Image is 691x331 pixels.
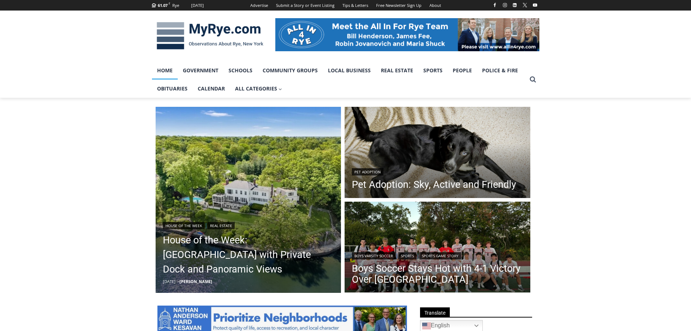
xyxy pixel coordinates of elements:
a: Read More Boys Soccer Stays Hot with 4-1 Victory Over Eastchester [345,202,530,295]
a: Facebook [490,1,499,9]
a: Police & Fire [477,61,523,80]
a: YouTube [531,1,539,9]
img: en [422,322,431,330]
a: Boys Soccer Stays Hot with 4-1 Victory Over [GEOGRAPHIC_DATA] [352,263,523,285]
a: Schools [223,61,258,80]
img: 13 Kirby Lane, Rye [156,107,341,293]
img: MyRye.com [152,17,268,55]
a: Pet Adoption [352,168,383,175]
a: X [521,1,529,9]
nav: Primary Navigation [152,61,526,98]
a: Calendar [193,80,230,98]
a: Government [178,61,223,80]
a: Read More Pet Adoption: Sky, Active and Friendly [345,107,530,200]
a: Boys Varsity Soccer [352,252,395,259]
span: All Categories [235,85,282,93]
a: Local Business [323,61,376,80]
a: House of the Week [163,222,205,229]
a: Community Groups [258,61,323,80]
a: Linkedin [510,1,519,9]
a: People [448,61,477,80]
span: – [177,279,180,284]
img: (PHOTO: The Rye Boys Soccer team from their win on October 6, 2025. Credit: Daniela Arredondo.) [345,202,530,295]
a: Sports [418,61,448,80]
a: Instagram [501,1,509,9]
div: | | [352,251,523,259]
div: [DATE] [191,2,204,9]
a: Real Estate [207,222,235,229]
button: View Search Form [526,73,539,86]
a: Read More House of the Week: Historic Rye Waterfront Estate with Private Dock and Panoramic Views [156,107,341,293]
span: F [169,1,170,5]
div: Rye [172,2,179,9]
span: Translate [420,307,450,317]
a: House of the Week: [GEOGRAPHIC_DATA] with Private Dock and Panoramic Views [163,233,334,276]
a: Pet Adoption: Sky, Active and Friendly [352,179,516,190]
a: Home [152,61,178,80]
img: [PHOTO; Sky. Contributed.] [345,107,530,200]
a: Sports Game Story [419,252,461,259]
div: | [163,221,334,229]
a: All Categories [230,80,287,98]
a: Sports [398,252,416,259]
a: Real Estate [376,61,418,80]
img: All in for Rye [275,18,539,51]
a: Obituaries [152,80,193,98]
time: [DATE] [163,279,176,284]
a: [PERSON_NAME] [180,279,212,284]
span: 61.07 [158,3,168,8]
